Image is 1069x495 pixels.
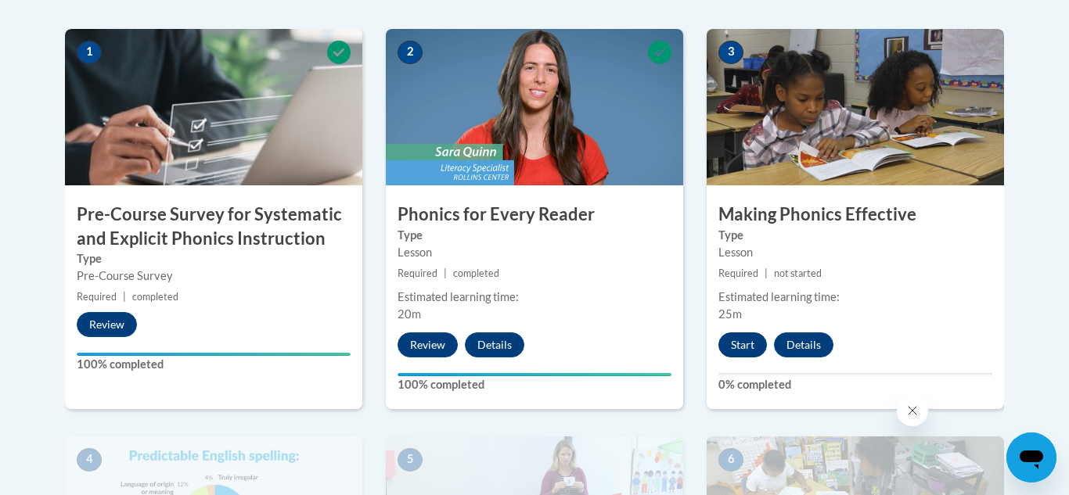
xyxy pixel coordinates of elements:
span: 20m [398,307,421,321]
button: Review [77,312,137,337]
img: Course Image [386,29,683,185]
span: Required [398,267,437,279]
img: Course Image [707,29,1004,185]
label: Type [718,227,992,244]
label: Type [77,250,351,267]
label: 0% completed [718,376,992,393]
button: Details [774,332,833,357]
span: not started [774,267,822,279]
h3: Making Phonics Effective [707,203,1004,227]
div: Lesson [398,244,671,261]
span: completed [453,267,499,279]
span: 2 [398,41,423,64]
span: 5 [398,448,423,472]
span: 6 [718,448,743,472]
span: 4 [77,448,102,472]
span: | [123,291,126,303]
div: Estimated learning time: [398,289,671,306]
div: Lesson [718,244,992,261]
div: Pre-Course Survey [77,267,351,285]
div: Estimated learning time: [718,289,992,306]
label: 100% completed [398,376,671,393]
iframe: Close message [897,395,928,426]
span: | [444,267,447,279]
span: | [765,267,768,279]
iframe: Button to launch messaging window [1006,432,1056,482]
span: 25m [718,307,742,321]
button: Start [718,332,767,357]
span: Required [77,291,117,303]
span: Hi. How can we help? [9,11,127,23]
button: Review [398,332,458,357]
div: Your progress [77,353,351,356]
span: 1 [77,41,102,64]
button: Details [465,332,524,357]
label: Type [398,227,671,244]
img: Course Image [65,29,362,185]
h3: Pre-Course Survey for Systematic and Explicit Phonics Instruction [65,203,362,251]
span: 3 [718,41,743,64]
span: completed [132,291,178,303]
span: Required [718,267,758,279]
h3: Phonics for Every Reader [386,203,683,227]
div: Your progress [398,373,671,376]
label: 100% completed [77,356,351,373]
